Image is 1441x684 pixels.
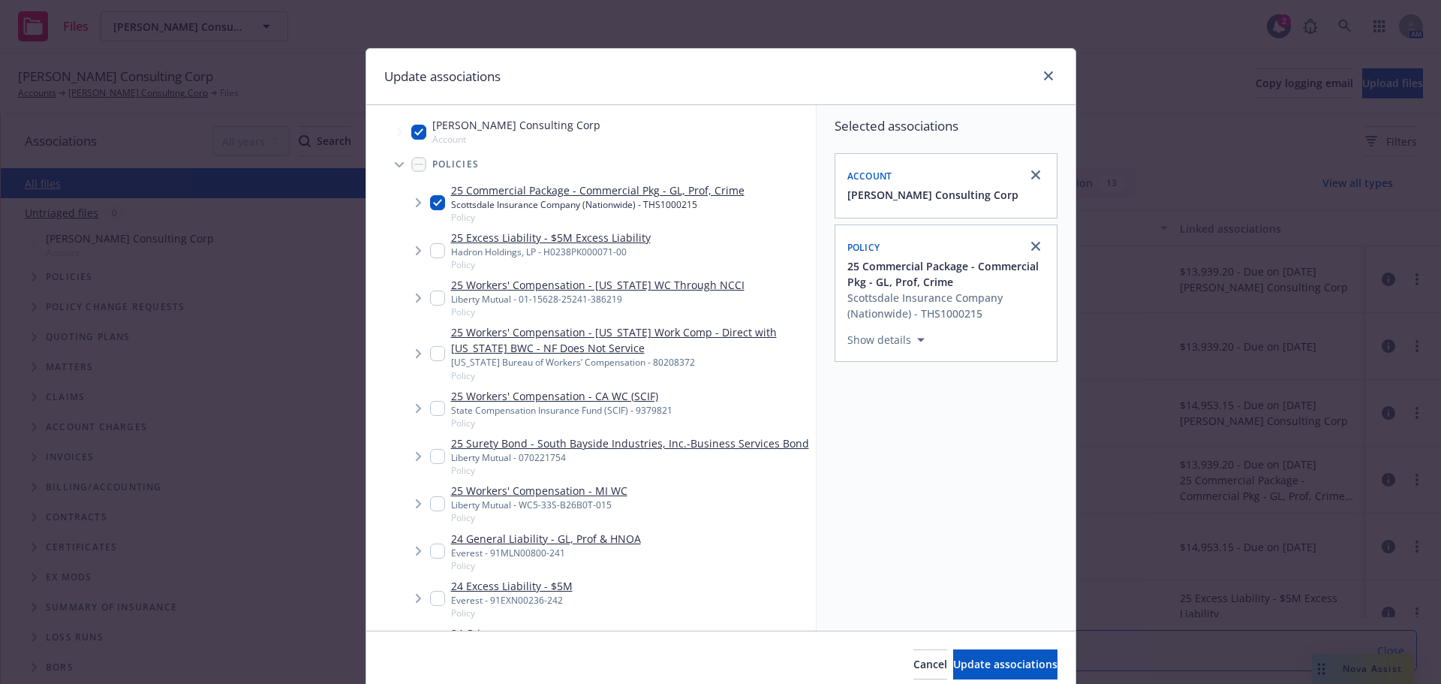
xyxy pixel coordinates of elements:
[451,417,672,429] span: Policy
[451,230,651,246] a: 25 Excess Liability - $5M Excess Liability
[451,607,573,619] span: Policy
[451,388,672,404] a: 25 Workers' Compensation - CA WC (SCIF)
[451,182,745,198] a: 25 Commercial Package - Commercial Pkg - GL, Prof, Crime
[841,331,931,349] button: Show details
[451,435,809,451] a: 25 Surety Bond - South Bayside Industries, Inc.-Business Services Bond
[451,306,745,318] span: Policy
[451,511,627,524] span: Policy
[451,578,573,594] a: 24 Excess Liability - $5M
[451,531,641,547] a: 24 General Liability - GL, Prof & HNOA
[451,625,559,641] a: 24 Crime
[432,160,480,169] span: Policies
[451,293,745,306] div: Liberty Mutual - 01-15628-25241-386219
[451,559,641,572] span: Policy
[1039,67,1057,85] a: close
[847,241,880,254] span: Policy
[451,369,810,382] span: Policy
[835,117,1057,135] span: Selected associations
[384,67,501,86] h1: Update associations
[913,657,947,671] span: Cancel
[451,324,810,356] a: 25 Workers' Compensation - [US_STATE] Work Comp - Direct with [US_STATE] BWC - NF Does Not Service
[847,258,1048,290] button: 25 Commercial Package - Commercial Pkg - GL, Prof, Crime
[451,246,651,258] div: Hadron Holdings, LP - H0238PK000071-00
[1027,237,1045,255] a: close
[451,356,810,369] div: [US_STATE] Bureau of Workers’ Compensation - 80208372
[451,198,745,211] div: Scottsdale Insurance Company (Nationwide) - THS1000215
[451,211,745,224] span: Policy
[451,404,672,417] div: State Compensation Insurance Fund (SCIF) - 9379821
[451,483,627,499] a: 25 Workers' Compensation - MI WC
[1027,166,1045,184] a: close
[913,649,947,679] button: Cancel
[432,117,600,133] span: [PERSON_NAME] Consulting Corp
[847,290,1048,321] div: Scottsdale Insurance Company (Nationwide) - THS1000215
[451,547,641,559] div: Everest - 91MLN00800-241
[451,499,627,511] div: Liberty Mutual - WC5-33S-B26B0T-015
[451,594,573,607] div: Everest - 91EXN00236-242
[953,657,1057,671] span: Update associations
[451,258,651,271] span: Policy
[847,187,1018,203] button: [PERSON_NAME] Consulting Corp
[847,170,892,182] span: Account
[451,464,809,477] span: Policy
[451,451,809,464] div: Liberty Mutual - 070221754
[432,133,600,146] span: Account
[451,277,745,293] a: 25 Workers' Compensation - [US_STATE] WC Through NCCI
[953,649,1057,679] button: Update associations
